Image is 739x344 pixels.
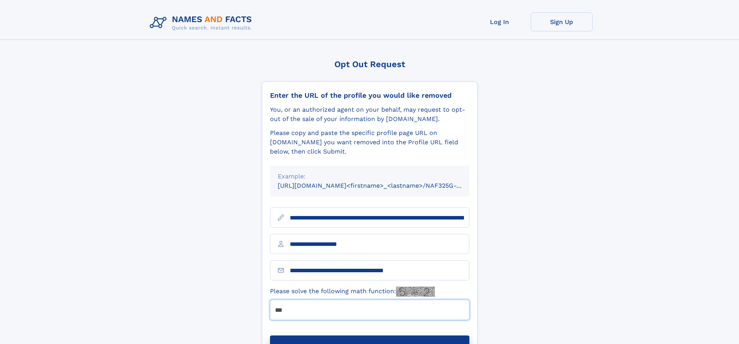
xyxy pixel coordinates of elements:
[270,128,469,156] div: Please copy and paste the specific profile page URL on [DOMAIN_NAME] you want removed into the Pr...
[147,12,258,33] img: Logo Names and Facts
[270,91,469,100] div: Enter the URL of the profile you would like removed
[262,59,478,69] div: Opt Out Request
[278,172,462,181] div: Example:
[270,105,469,124] div: You, or an authorized agent on your behalf, may request to opt-out of the sale of your informatio...
[531,12,593,31] a: Sign Up
[270,287,435,297] label: Please solve the following math function:
[469,12,531,31] a: Log In
[278,182,484,189] small: [URL][DOMAIN_NAME]<firstname>_<lastname>/NAF325G-xxxxxxxx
